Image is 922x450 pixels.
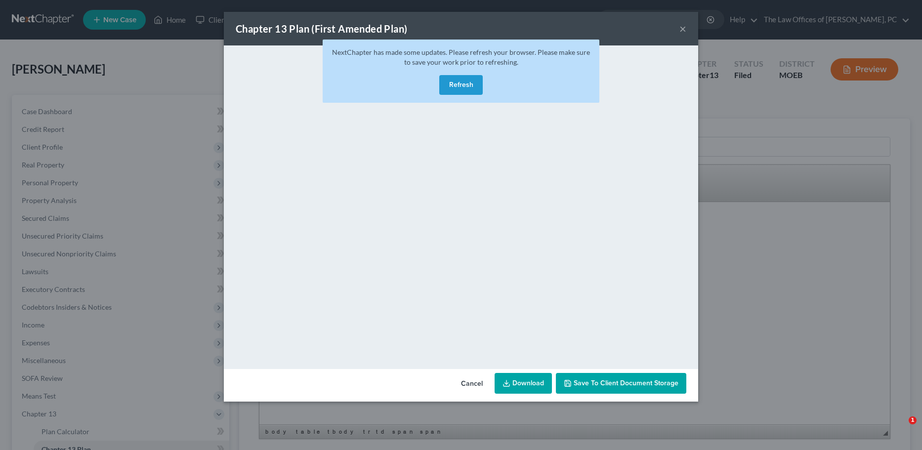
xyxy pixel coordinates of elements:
button: Save to Client Document Storage [556,373,686,394]
span: Save to Client Document Storage [574,379,678,387]
button: Refresh [439,75,483,95]
button: Cancel [453,374,491,394]
iframe: <object ng-attr-data='[URL][DOMAIN_NAME]' type='application/pdf' width='100%' height='650px'></ob... [224,45,698,367]
iframe: Intercom live chat [888,416,912,440]
a: Download [495,373,552,394]
button: × [679,23,686,35]
div: Chapter 13 Plan (First Amended Plan) [236,22,407,36]
span: NextChapter has made some updates. Please refresh your browser. Please make sure to save your wor... [332,48,590,66]
span: 1 [909,416,917,424]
